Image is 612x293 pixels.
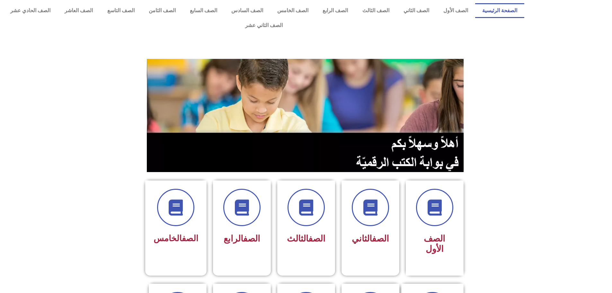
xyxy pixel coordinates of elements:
a: الصف الثاني عشر [3,18,524,33]
span: الصف الأول [424,233,445,254]
a: الصف الثاني [396,3,436,18]
a: الصف السابع [183,3,224,18]
a: الصف الرابع [315,3,355,18]
a: الصف التاسع [100,3,141,18]
a: الصف العاشر [58,3,100,18]
a: الصف الخامس [270,3,315,18]
a: الصف الثالث [355,3,396,18]
span: الرابع [224,233,260,244]
a: الصف [372,233,389,244]
a: الصف الثامن [142,3,183,18]
a: الصف [243,233,260,244]
a: الصف السادس [224,3,270,18]
a: الصف [182,233,198,243]
a: الصف الأول [436,3,475,18]
a: الصفحة الرئيسية [475,3,524,18]
span: الثالث [287,233,325,244]
span: الثاني [352,233,389,244]
span: الخامس [154,233,198,243]
a: الصف [308,233,325,244]
a: الصف الحادي عشر [3,3,58,18]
